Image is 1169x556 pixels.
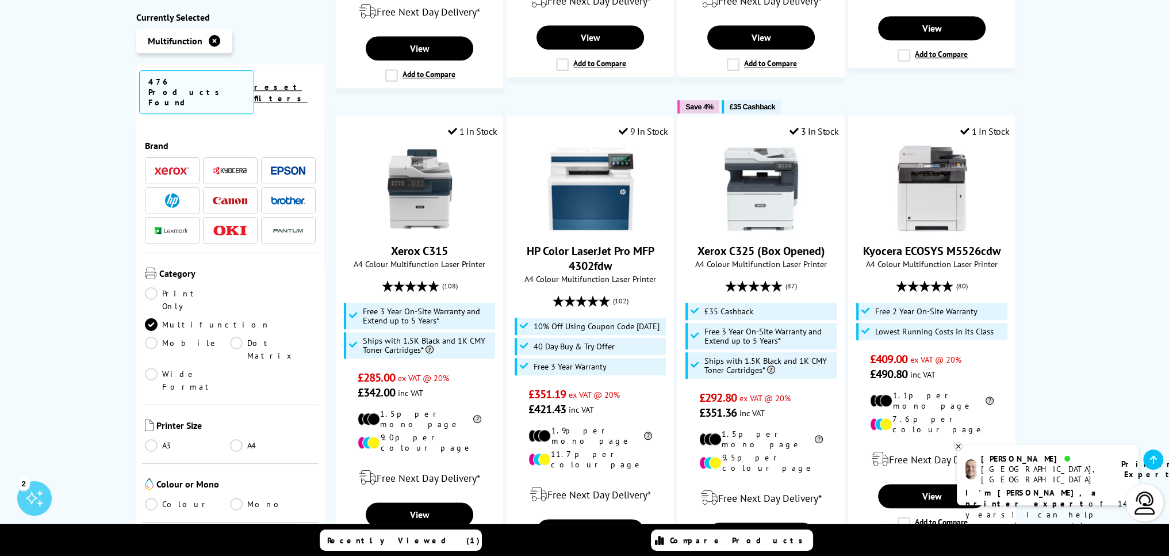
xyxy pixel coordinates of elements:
[889,223,975,234] a: Kyocera ECOSYS M5526cdw
[363,307,493,325] span: Free 3 Year On-Site Warranty and Extend up to 5 Years*
[145,268,156,279] img: Category
[870,367,907,382] span: £490.80
[898,49,968,62] label: Add to Compare
[213,166,247,175] img: Kyocera
[569,389,620,400] span: ex VAT @ 20%
[854,258,1009,269] span: A4 Colour Multifunction Laser Printer
[528,449,652,470] li: 11.7p per colour page
[327,535,480,546] span: Recently Viewed (1)
[910,369,936,380] span: inc VAT
[870,390,994,411] li: 1.1p per mono page
[956,275,968,297] span: (80)
[385,69,455,82] label: Add to Compare
[271,224,305,238] img: Pantum
[898,517,968,530] label: Add to Compare
[271,166,305,175] img: Epson
[145,318,270,331] a: Multifunction
[536,519,643,543] a: View
[534,322,660,331] span: 10% Off Using Coupon Code [DATE]
[156,420,316,433] span: Printer Size
[145,478,154,490] img: Colour or Mono
[878,484,985,508] a: View
[556,58,626,71] label: Add to Compare
[965,459,976,479] img: ashley-livechat.png
[155,223,189,238] a: Lexmark
[965,488,1130,542] p: of 14 years! I can help you choose the right product
[145,337,231,362] a: Mobile
[618,125,668,137] div: 9 In Stock
[722,100,781,113] button: £35 Cashback
[699,452,823,473] li: 9.5p per colour page
[528,387,566,402] span: £351.19
[707,25,814,49] a: View
[136,12,325,23] div: Currently Selected
[271,193,305,208] a: Brother
[739,408,765,418] span: inc VAT
[145,498,231,511] a: Colour
[965,488,1099,509] b: I'm [PERSON_NAME], a printer expert
[547,223,634,234] a: HP Color LaserJet Pro MFP 4302fdw
[145,140,316,151] span: Brand
[513,478,668,511] div: modal_delivery
[271,223,305,238] a: Pantum
[363,336,493,355] span: Ships with 1.5K Black and 1K CMY Toner Cartridges*
[213,193,247,208] a: Canon
[528,402,566,417] span: £421.43
[320,530,482,551] a: Recently Viewed (1)
[213,223,247,238] a: OKI
[254,82,308,104] a: reset filters
[156,478,316,492] span: Colour or Mono
[213,226,247,235] img: OKI
[342,258,497,269] span: A4 Colour Multifunction Laser Printer
[547,146,634,232] img: HP Color LaserJet Pro MFP 4302fdw
[699,429,823,450] li: 1.5p per mono page
[718,223,804,234] a: Xerox C325 (Box Opened)
[699,405,737,420] span: £351.36
[528,425,652,446] li: 1.9p per mono page
[145,368,231,393] a: Wide Format
[271,163,305,178] a: Epson
[145,287,231,313] a: Print Only
[442,275,458,297] span: (108)
[139,70,254,114] span: 476 Products Found
[704,327,834,345] span: Free 3 Year On-Site Warranty and Extend up to 5 Years*
[398,387,423,398] span: inc VAT
[534,342,615,351] span: 40 Day Buy & Try Offer
[727,58,797,71] label: Add to Compare
[870,414,994,435] li: 7.6p per colour page
[366,502,473,527] a: View
[377,146,463,232] img: Xerox C315
[785,275,797,297] span: (87)
[145,420,154,431] img: Printer Size
[377,223,463,234] a: Xerox C315
[870,352,907,367] span: £409.00
[863,243,1001,258] a: Kyocera ECOSYS M5526cdw
[536,25,643,49] a: View
[613,290,628,312] span: (102)
[875,327,994,336] span: Lowest Running Costs in its Class
[718,146,804,232] img: Xerox C325 (Box Opened)
[651,530,813,551] a: Compare Products
[981,464,1107,485] div: [GEOGRAPHIC_DATA], [GEOGRAPHIC_DATA]
[155,167,189,175] img: Xerox
[155,227,189,234] img: Lexmark
[875,307,978,316] span: Free 2 Year On-Site Warranty
[271,196,305,204] img: Brother
[889,146,975,232] img: Kyocera ECOSYS M5526cdw
[677,100,719,113] button: Save 4%
[878,16,985,40] a: View
[684,258,838,269] span: A4 Colour Multifunction Laser Printer
[358,370,395,385] span: £285.00
[230,439,316,452] a: A4
[704,356,834,375] span: Ships with 1.5K Black and 1K CMY Toner Cartridges*
[398,372,449,383] span: ex VAT @ 20%
[155,193,189,208] a: HP
[910,354,961,365] span: ex VAT @ 20%
[358,409,481,429] li: 1.5p per mono page
[447,125,497,137] div: 1 In Stock
[697,243,825,258] a: Xerox C325 (Box Opened)
[569,404,594,415] span: inc VAT
[981,454,1107,464] div: [PERSON_NAME]
[704,307,753,316] span: £35 Cashback
[670,535,809,546] span: Compare Products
